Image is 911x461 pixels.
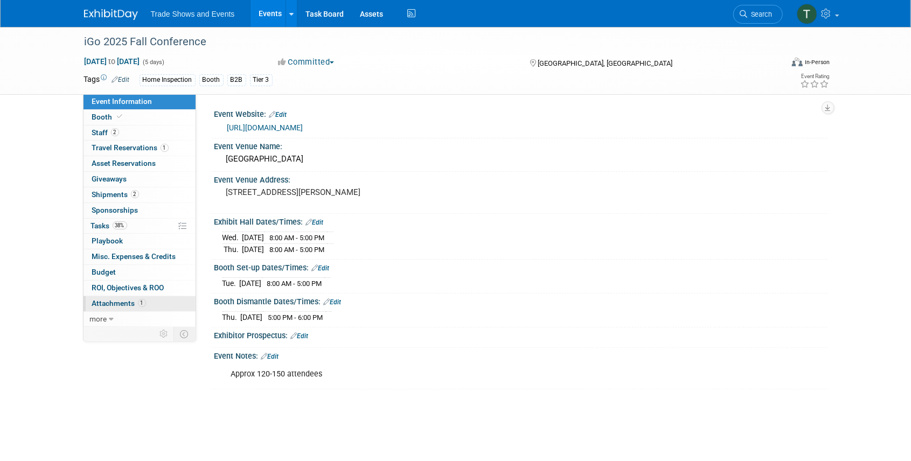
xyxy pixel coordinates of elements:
[92,190,139,199] span: Shipments
[261,353,279,360] a: Edit
[84,203,196,218] a: Sponsorships
[173,327,196,341] td: Toggle Event Tabs
[117,114,123,120] i: Booth reservation complete
[226,187,458,197] pre: [STREET_ADDRESS][PERSON_NAME]
[91,221,127,230] span: Tasks
[227,123,303,132] a: [URL][DOMAIN_NAME]
[538,59,672,67] span: [GEOGRAPHIC_DATA], [GEOGRAPHIC_DATA]
[222,312,241,323] td: Thu.
[92,174,127,183] span: Giveaways
[242,232,265,244] td: [DATE]
[84,265,196,280] a: Budget
[92,159,156,167] span: Asset Reservations
[214,214,827,228] div: Exhibit Hall Dates/Times:
[242,244,265,255] td: [DATE]
[227,74,246,86] div: B2B
[84,94,196,109] a: Event Information
[113,221,127,229] span: 38%
[214,138,827,152] div: Event Venue Name:
[804,58,830,66] div: In-Person
[112,76,130,83] a: Edit
[214,106,827,120] div: Event Website:
[84,57,141,66] span: [DATE] [DATE]
[214,327,827,341] div: Exhibitor Prospectus:
[84,156,196,171] a: Asset Reservations
[142,59,165,66] span: (5 days)
[92,283,164,292] span: ROI, Objectives & ROO
[222,244,242,255] td: Thu.
[92,252,176,261] span: Misc. Expenses & Credits
[131,190,139,198] span: 2
[267,280,322,288] span: 8:00 AM - 5:00 PM
[90,315,107,323] span: more
[84,172,196,187] a: Giveaways
[84,312,196,327] a: more
[140,74,196,86] div: Home Inspection
[797,4,817,24] img: Tiff Wagner
[274,57,338,68] button: Committed
[92,236,123,245] span: Playbook
[84,234,196,249] a: Playbook
[138,299,146,307] span: 1
[92,299,146,308] span: Attachments
[222,151,819,167] div: [GEOGRAPHIC_DATA]
[84,296,196,311] a: Attachments1
[199,74,224,86] div: Booth
[92,97,152,106] span: Event Information
[84,9,138,20] img: ExhibitDay
[161,144,169,152] span: 1
[719,56,830,72] div: Event Format
[84,281,196,296] a: ROI, Objectives & ROO
[270,234,325,242] span: 8:00 AM - 5:00 PM
[92,268,116,276] span: Budget
[240,278,262,289] td: [DATE]
[151,10,235,18] span: Trade Shows and Events
[312,264,330,272] a: Edit
[214,294,827,308] div: Booth Dismantle Dates/Times:
[84,110,196,125] a: Booth
[733,5,783,24] a: Search
[269,111,287,118] a: Edit
[214,172,827,185] div: Event Venue Address:
[84,125,196,141] a: Staff2
[92,113,125,121] span: Booth
[111,128,119,136] span: 2
[268,313,323,322] span: 5:00 PM - 6:00 PM
[84,187,196,202] a: Shipments2
[748,10,773,18] span: Search
[324,298,342,306] a: Edit
[92,128,119,137] span: Staff
[306,219,324,226] a: Edit
[214,348,827,362] div: Event Notes:
[81,32,767,52] div: iGo 2025 Fall Conference
[84,249,196,264] a: Misc. Expenses & Credits
[107,57,117,66] span: to
[792,58,803,66] img: Format-Inperson.png
[800,74,829,79] div: Event Rating
[84,74,130,86] td: Tags
[224,364,709,385] div: Approx 120-150 attendees
[250,74,273,86] div: Tier 3
[291,332,309,340] a: Edit
[92,143,169,152] span: Travel Reservations
[270,246,325,254] span: 8:00 AM - 5:00 PM
[92,206,138,214] span: Sponsorships
[84,141,196,156] a: Travel Reservations1
[214,260,827,274] div: Booth Set-up Dates/Times:
[241,312,263,323] td: [DATE]
[84,219,196,234] a: Tasks38%
[155,327,174,341] td: Personalize Event Tab Strip
[222,278,240,289] td: Tue.
[222,232,242,244] td: Wed.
